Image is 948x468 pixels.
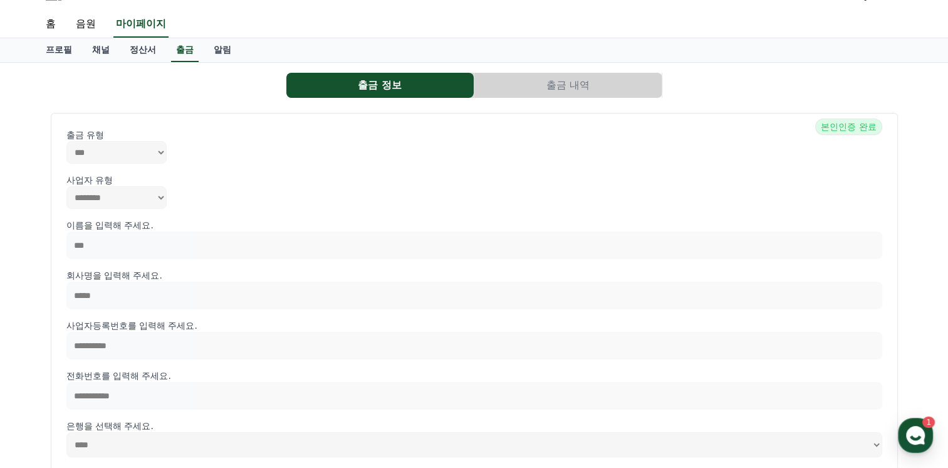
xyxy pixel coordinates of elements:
p: 사업자 유형 [66,174,882,186]
a: 알림 [204,38,241,62]
p: 회사명을 입력해 주세요. [66,269,882,282]
p: 전화번호를 입력해 주세요. [66,370,882,382]
a: 음원 [66,11,106,38]
a: 정산서 [120,38,166,62]
p: 은행을 선택해 주세요. [66,420,882,432]
a: 홈 [4,364,83,395]
a: 프로필 [36,38,82,62]
span: 1 [127,363,132,373]
a: 출금 [171,38,199,62]
p: 사업자등록번호를 입력해 주세요. [66,319,882,332]
p: 이름을 입력해 주세요. [66,219,882,231]
a: 설정 [162,364,241,395]
span: 대화 [115,383,130,393]
p: 출금 유형 [66,129,882,141]
span: 홈 [39,383,47,393]
button: 출금 정보 [286,73,474,98]
a: 1대화 [83,364,162,395]
a: 홈 [36,11,66,38]
span: 본인인증 완료 [815,119,882,135]
span: 설정 [194,383,209,393]
a: 마이페이지 [113,11,169,38]
a: 채널 [82,38,120,62]
button: 출금 내역 [474,73,662,98]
